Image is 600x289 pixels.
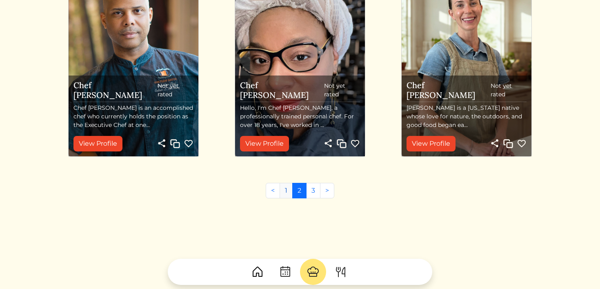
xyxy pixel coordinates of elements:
h5: Chef [PERSON_NAME] [240,80,324,100]
p: Chef [PERSON_NAME] is an accomplished chef who currently holds the position as the Executive Chef... [73,104,193,129]
a: 1 [280,183,293,198]
h5: Chef [PERSON_NAME] [407,80,491,100]
a: 2 [292,183,307,198]
img: heart_no_fill_cream-bf0f9dd4bfc53cc2de9d895c6d18ce3ca016fc068aa4cca38b9920501db45bb9.svg [517,139,527,149]
img: CalendarDots-5bcf9d9080389f2a281d69619e1c85352834be518fbc73d9501aef674afc0d57.svg [279,265,292,278]
a: View Profile [240,136,289,151]
nav: Pages [266,183,334,205]
img: heart_no_fill_cream-bf0f9dd4bfc53cc2de9d895c6d18ce3ca016fc068aa4cca38b9920501db45bb9.svg [350,139,360,149]
img: Copy link to profile [170,139,180,149]
img: heart_no_fill_cream-bf0f9dd4bfc53cc2de9d895c6d18ce3ca016fc068aa4cca38b9920501db45bb9.svg [184,139,193,149]
a: Previous [266,183,280,198]
img: ChefHat-a374fb509e4f37eb0702ca99f5f64f3b6956810f32a249b33092029f8484b388.svg [307,265,320,278]
a: View Profile [407,136,456,151]
span: Not yet rated [158,82,193,99]
img: share-light-8df865c3ed655fe057401550c46c3e2ced4b90b5ae989a53fdbb116f906c45e5.svg [490,138,500,148]
p: [PERSON_NAME] is a [US_STATE] native whose love for nature, the outdoors, and good food began ea... [407,104,527,129]
p: Hello, I'm Chef [PERSON_NAME], a professionally trained personal chef. For over 18 years, I've wo... [240,104,360,129]
a: View Profile [73,136,122,151]
span: Not yet rated [324,82,360,99]
img: Copy link to profile [337,139,347,149]
a: 3 [306,183,320,198]
a: Next [320,183,334,198]
img: share-light-8df865c3ed655fe057401550c46c3e2ced4b90b5ae989a53fdbb116f906c45e5.svg [157,138,167,148]
img: ForkKnife-55491504ffdb50bab0c1e09e7649658475375261d09fd45db06cec23bce548bf.svg [334,265,347,278]
img: House-9bf13187bcbb5817f509fe5e7408150f90897510c4275e13d0d5fca38e0b5951.svg [251,265,264,278]
img: Copy link to profile [503,139,513,149]
span: Not yet rated [491,82,527,99]
h5: Chef [PERSON_NAME] [73,80,158,100]
img: share-light-8df865c3ed655fe057401550c46c3e2ced4b90b5ae989a53fdbb116f906c45e5.svg [323,138,333,148]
